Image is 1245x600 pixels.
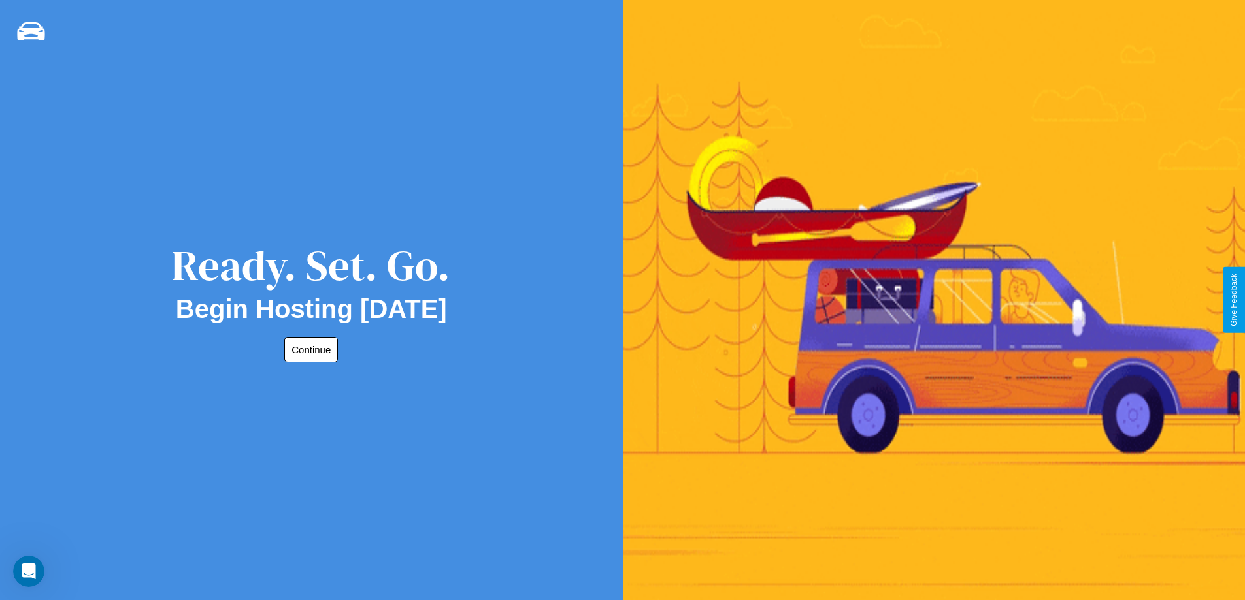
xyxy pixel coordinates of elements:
[1229,274,1238,326] div: Give Feedback
[172,236,450,294] div: Ready. Set. Go.
[176,294,447,324] h2: Begin Hosting [DATE]
[284,337,338,362] button: Continue
[13,556,44,587] iframe: Intercom live chat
